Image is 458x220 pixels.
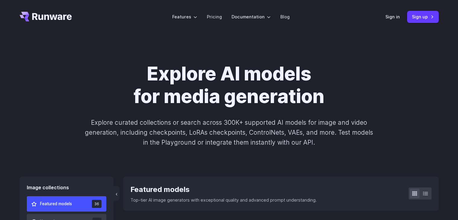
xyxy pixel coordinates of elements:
span: Featured models [40,201,72,207]
a: Pricing [207,13,222,20]
button: Featured models 36 [27,196,107,212]
span: 36 [92,200,101,208]
a: Blog [280,13,290,20]
div: Image collections [27,184,107,192]
a: Sign up [407,11,439,23]
a: Sign in [385,13,400,20]
h1: Explore AI models for media generation [61,63,397,108]
button: ‹ [114,186,120,201]
label: Documentation [232,13,271,20]
label: Features [172,13,197,20]
p: Explore curated collections or search across 300K+ supported AI models for image and video genera... [82,118,375,148]
div: Featured models [130,184,317,195]
p: Top-tier AI image generators with exceptional quality and advanced prompt understanding. [130,196,317,203]
a: Go to / [20,12,72,21]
